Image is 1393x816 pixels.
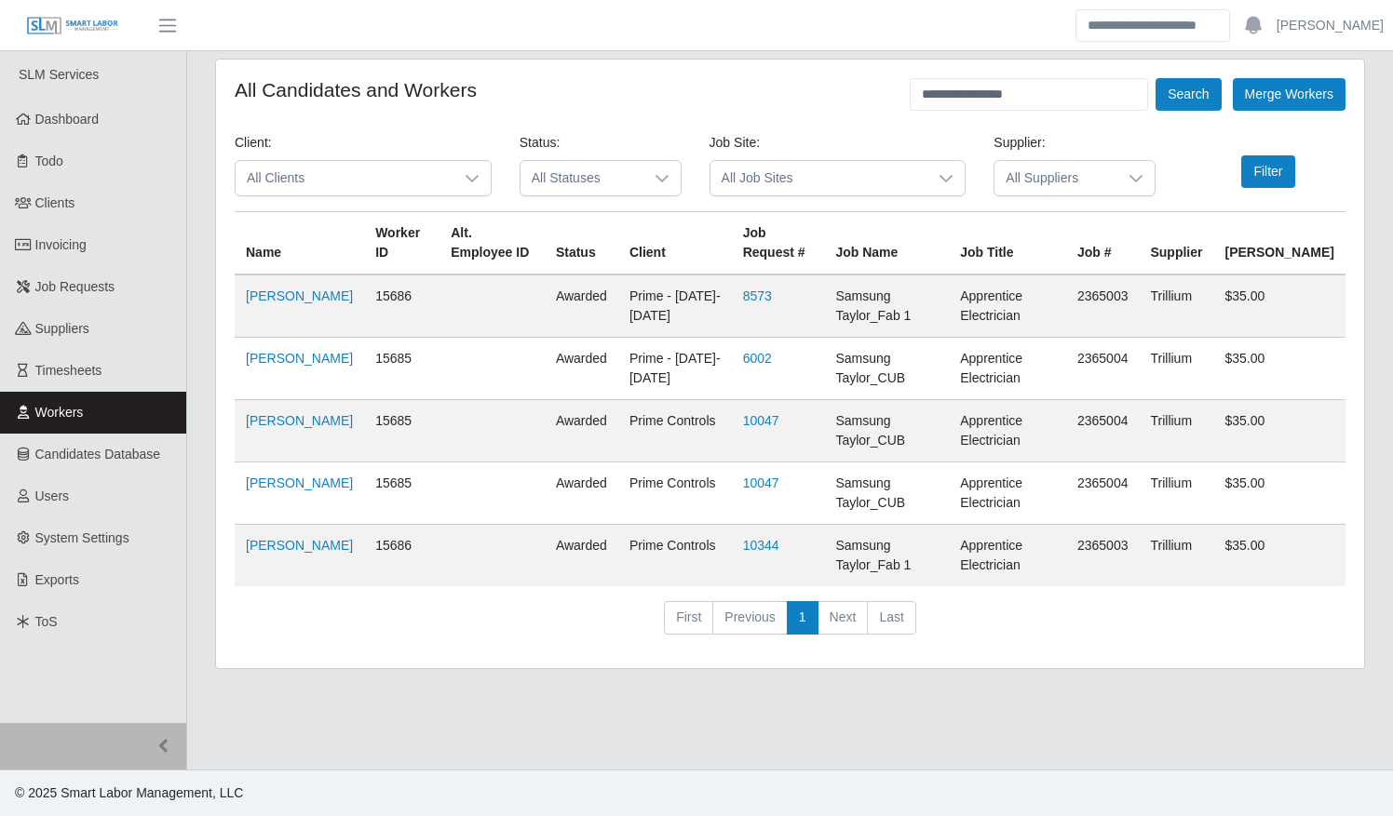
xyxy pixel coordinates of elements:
[1066,338,1140,400] td: 2365004
[824,462,949,525] td: Samsung Taylor_CUB
[1233,78,1346,111] button: Merge Workers
[618,400,732,462] td: Prime Controls
[949,274,1066,338] td: Apprentice Electrician
[618,338,732,400] td: Prime - [DATE]-[DATE]
[364,400,440,462] td: 15685
[35,237,87,252] span: Invoicing
[824,338,949,400] td: Samsung Taylor_CUB
[824,400,949,462] td: Samsung Taylor_CUB
[35,154,63,168] span: Todo
[1213,212,1346,275] th: [PERSON_NAME]
[1066,274,1140,338] td: 2365003
[618,525,732,587] td: Prime Controls
[1213,338,1346,400] td: $35.00
[26,16,119,36] img: SLM Logo
[545,400,618,462] td: awarded
[743,351,772,366] a: 6002
[824,274,949,338] td: Samsung Taylor_Fab 1
[35,572,79,587] span: Exports
[618,462,732,525] td: Prime Controls
[364,274,440,338] td: 15686
[364,462,440,525] td: 15685
[743,288,772,303] a: 8573
[1139,400,1213,462] td: Trillium
[618,274,732,338] td: Prime - [DATE]-[DATE]
[710,161,928,195] span: All Job Sites
[236,161,453,195] span: All Clients
[743,413,779,428] a: 10047
[949,212,1066,275] th: Job Title
[1213,525,1346,587] td: $35.00
[235,601,1346,649] nav: pagination
[787,601,818,635] a: 1
[364,338,440,400] td: 15685
[35,195,75,210] span: Clients
[545,274,618,338] td: awarded
[35,447,161,462] span: Candidates Database
[949,400,1066,462] td: Apprentice Electrician
[1139,462,1213,525] td: Trillium
[235,78,477,101] h4: All Candidates and Workers
[1213,462,1346,525] td: $35.00
[994,133,1045,153] label: Supplier:
[521,161,643,195] span: All Statuses
[1277,16,1384,35] a: [PERSON_NAME]
[35,363,102,378] span: Timesheets
[35,112,100,127] span: Dashboard
[545,525,618,587] td: awarded
[440,212,545,275] th: Alt. Employee ID
[1139,212,1213,275] th: Supplier
[15,785,243,800] span: © 2025 Smart Labor Management, LLC
[1075,9,1230,42] input: Search
[246,413,353,428] a: [PERSON_NAME]
[1066,212,1140,275] th: Job #
[35,614,58,629] span: ToS
[949,525,1066,587] td: Apprentice Electrician
[35,488,70,503] span: Users
[545,462,618,525] td: awarded
[235,133,272,153] label: Client:
[246,288,353,303] a: [PERSON_NAME]
[1066,525,1140,587] td: 2365003
[364,525,440,587] td: 15686
[743,475,779,490] a: 10047
[949,338,1066,400] td: Apprentice Electrician
[1066,400,1140,462] td: 2365004
[1156,78,1221,111] button: Search
[618,212,732,275] th: Client
[824,212,949,275] th: Job Name
[246,475,353,490] a: [PERSON_NAME]
[35,321,89,336] span: Suppliers
[520,133,561,153] label: Status:
[1213,274,1346,338] td: $35.00
[710,133,760,153] label: Job Site:
[545,338,618,400] td: awarded
[364,212,440,275] th: Worker ID
[994,161,1117,195] span: All Suppliers
[35,530,129,545] span: System Settings
[1066,462,1140,525] td: 2365004
[949,462,1066,525] td: Apprentice Electrician
[743,538,779,553] a: 10344
[235,212,364,275] th: Name
[824,525,949,587] td: Samsung Taylor_Fab 1
[545,212,618,275] th: Status
[246,351,353,366] a: [PERSON_NAME]
[19,67,99,82] span: SLM Services
[35,279,115,294] span: Job Requests
[1213,400,1346,462] td: $35.00
[1139,338,1213,400] td: Trillium
[1241,155,1294,188] button: Filter
[732,212,825,275] th: Job Request #
[1139,274,1213,338] td: Trillium
[1139,525,1213,587] td: Trillium
[246,538,353,553] a: [PERSON_NAME]
[35,405,84,420] span: Workers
